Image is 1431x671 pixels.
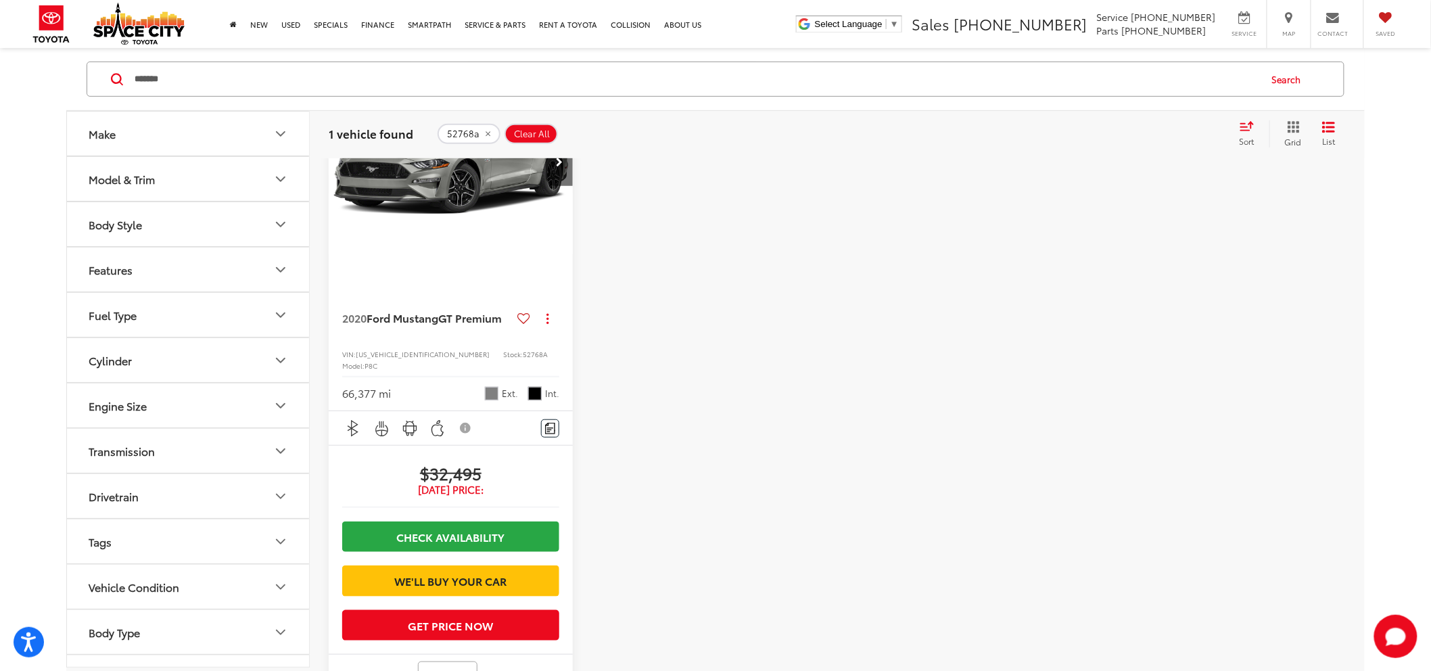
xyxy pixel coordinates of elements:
[67,112,310,156] button: MakeMake
[89,127,116,140] div: Make
[67,384,310,427] button: Engine SizeEngine Size
[1312,120,1346,147] button: List View
[1274,29,1304,38] span: Map
[273,579,289,595] div: Vehicle Condition
[342,565,559,596] a: We'll Buy Your Car
[342,610,559,641] button: Get Price Now
[1269,120,1312,147] button: Grid View
[502,387,518,400] span: Ext.
[890,19,899,29] span: ▼
[402,420,419,437] img: Android Auto
[1097,24,1119,37] span: Parts
[1374,615,1417,658] button: Toggle Chat Window
[67,293,310,337] button: Fuel TypeFuel Type
[1371,29,1401,38] span: Saved
[328,70,574,254] div: 2020 Ford Mustang GT Premium 0
[1233,120,1269,147] button: Select sort value
[536,306,559,330] button: Actions
[342,310,367,325] span: 2020
[1259,62,1321,96] button: Search
[89,354,132,367] div: Cylinder
[429,420,446,437] img: Apple CarPlay
[438,124,500,144] button: remove 52768a
[1322,135,1336,147] span: List
[89,580,179,593] div: Vehicle Condition
[89,535,112,548] div: Tags
[93,3,185,45] img: Space City Toyota
[273,262,289,278] div: Features
[912,13,949,34] span: Sales
[273,534,289,550] div: Tags
[815,19,899,29] a: Select Language​
[342,386,391,401] div: 66,377 mi
[528,387,542,400] span: Black
[273,443,289,459] div: Transmission
[342,483,559,496] span: [DATE] Price:
[89,172,155,185] div: Model & Trim
[815,19,883,29] span: Select Language
[67,610,310,654] button: Body TypeBody Type
[67,474,310,518] button: DrivetrainDrivetrain
[273,398,289,414] div: Engine Size
[1229,29,1260,38] span: Service
[545,387,559,400] span: Int.
[954,13,1087,34] span: [PHONE_NUMBER]
[1318,29,1348,38] span: Contact
[89,490,139,503] div: Drivetrain
[89,308,137,321] div: Fuel Type
[545,423,556,434] img: Comments
[367,310,438,325] span: Ford Mustang
[1240,135,1254,147] span: Sort
[67,519,310,563] button: TagsTags
[514,129,550,139] span: Clear All
[67,202,310,246] button: Body StyleBody Style
[342,522,559,552] a: Check Availability
[886,19,887,29] span: ​
[89,399,147,412] div: Engine Size
[342,310,512,325] a: 2020Ford MustangGT Premium
[373,420,390,437] img: Heated Steering Wheel
[67,248,310,292] button: FeaturesFeatures
[342,349,356,359] span: VIN:
[1122,24,1206,37] span: [PHONE_NUMBER]
[1131,10,1216,24] span: [PHONE_NUMBER]
[328,70,574,255] img: 2020 Ford Mustang GT Premium Fastback FWD
[133,63,1259,95] input: Search by Make, Model, or Keyword
[447,129,479,139] span: 52768a
[89,218,142,231] div: Body Style
[89,626,140,639] div: Body Type
[273,488,289,505] div: Drivetrain
[356,349,490,359] span: [US_VEHICLE_IDENTIFICATION_NUMBER]
[273,352,289,369] div: Cylinder
[89,444,155,457] div: Transmission
[67,338,310,382] button: CylinderCylinder
[365,361,377,371] span: P8C
[273,307,289,323] div: Fuel Type
[345,420,362,437] img: Bluetooth®
[329,125,413,141] span: 1 vehicle found
[342,361,365,371] span: Model:
[546,139,573,186] button: Next image
[67,429,310,473] button: TransmissionTransmission
[1097,10,1129,24] span: Service
[89,263,133,276] div: Features
[438,310,502,325] span: GT Premium
[1374,615,1417,658] svg: Start Chat
[67,565,310,609] button: Vehicle ConditionVehicle Condition
[342,463,559,483] span: $32,495
[503,349,523,359] span: Stock:
[485,387,498,400] span: Magnetic
[454,414,477,442] button: View Disclaimer
[273,126,289,142] div: Make
[273,171,289,187] div: Model & Trim
[273,624,289,641] div: Body Type
[505,124,558,144] button: Clear All
[1285,136,1302,147] span: Grid
[546,313,548,324] span: dropdown dots
[541,419,559,438] button: Comments
[67,157,310,201] button: Model & TrimModel & Trim
[273,216,289,233] div: Body Style
[523,349,548,359] span: 52768A
[328,70,574,254] a: 2020 Ford Mustang GT Premium Fastback FWD2020 Ford Mustang GT Premium Fastback FWD2020 Ford Musta...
